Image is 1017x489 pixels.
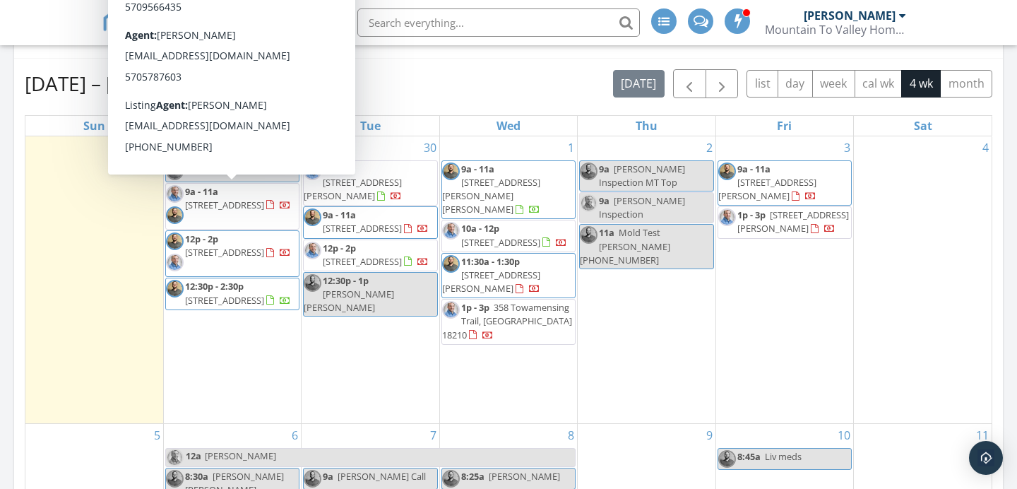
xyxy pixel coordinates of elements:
button: 4 wk [901,70,941,98]
a: Monday [217,116,248,136]
span: 8:45a [737,450,761,463]
a: Sunday [81,116,108,136]
span: [STREET_ADDRESS][PERSON_NAME] [304,176,402,202]
a: 8a - 10a [STREET_ADDRESS][PERSON_NAME] [304,163,402,202]
img: bonita_014_n_e_1.jpg [718,208,736,226]
a: 9a - 11a [STREET_ADDRESS] [323,208,429,235]
img: img_1586.jpeg [166,232,184,250]
a: Go to October 2, 2025 [703,136,715,159]
button: list [747,70,778,98]
a: 10a - 12p [STREET_ADDRESS] [441,220,576,252]
td: Go to October 4, 2025 [854,136,992,424]
span: 9a - 11a [461,163,494,175]
img: img_1586.jpeg [304,274,321,292]
button: Previous [673,69,706,98]
a: 12p - 2p [STREET_ADDRESS] [165,230,299,277]
img: bonita_014_n_e_1.jpg [304,163,321,180]
span: 8a - 10a [323,163,356,175]
a: Go to September 30, 2025 [421,136,439,159]
span: [STREET_ADDRESS] [323,222,402,235]
img: bonita_014_n_e_1.jpg [304,242,321,259]
a: 11:30a - 1:30p [STREET_ADDRESS][PERSON_NAME] [442,255,540,295]
span: 9a [599,194,609,207]
button: cal wk [855,70,903,98]
img: img_1586.jpeg [166,163,184,180]
a: Go to October 9, 2025 [703,424,715,447]
span: [PERSON_NAME] Call [338,470,426,483]
a: Go to October 11, 2025 [973,424,992,447]
span: 1p - 3p [737,208,766,221]
a: 12:30p - 2:30p [STREET_ADDRESS] [165,278,299,310]
span: [STREET_ADDRESS][PERSON_NAME] [718,176,816,202]
img: img_1586.jpeg [166,470,184,488]
a: Go to October 8, 2025 [565,424,577,447]
img: img_1586.jpeg [442,470,460,488]
a: Go to October 6, 2025 [289,424,301,447]
a: 1p - 3p 358 Towamensing Trail, [GEOGRAPHIC_DATA] 18210 [442,301,572,341]
a: SPECTORA [102,19,258,49]
a: 12p - 2p [STREET_ADDRESS] [185,232,291,259]
a: Wednesday [494,116,523,136]
a: 9a - 11a [STREET_ADDRESS][PERSON_NAME][PERSON_NAME] [441,160,576,220]
span: 8:25a [461,470,484,483]
span: [STREET_ADDRESS] [323,255,402,268]
img: img_1586.jpeg [166,206,184,224]
a: 10a - 12p [STREET_ADDRESS] [461,222,567,248]
button: month [940,70,992,98]
span: Liv meds [765,450,802,463]
a: Go to October 4, 2025 [980,136,992,159]
span: 9a - 11a [737,163,771,175]
a: Saturday [911,116,935,136]
button: week [812,70,855,98]
td: Go to October 3, 2025 [715,136,853,424]
div: [PERSON_NAME] [804,8,896,23]
img: bonita_014_n_e_1.jpg [166,185,184,203]
a: Go to October 1, 2025 [565,136,577,159]
div: Mountain To Valley Home Inspections, LLC. [765,23,906,37]
span: Drop off car [205,163,255,175]
span: 10a - 12p [461,222,499,235]
a: 9a - 11a [STREET_ADDRESS][PERSON_NAME] [718,163,816,202]
span: 12p - 2p [185,232,218,245]
a: 1p - 3p [STREET_ADDRESS][PERSON_NAME] [737,208,849,235]
span: 12a [185,449,202,466]
span: 1p - 3p [461,301,489,314]
td: Go to September 29, 2025 [163,136,301,424]
div: Open Intercom Messenger [969,441,1003,475]
a: Tuesday [357,116,383,136]
span: 11a [599,226,614,239]
a: Go to October 7, 2025 [427,424,439,447]
img: img_1586.jpeg [580,226,597,244]
img: bonita_014_n_e_1.jpg [166,449,184,466]
td: Go to October 1, 2025 [439,136,577,424]
span: [STREET_ADDRESS][PERSON_NAME] [737,208,849,235]
input: Search everything... [357,8,640,37]
img: bonita_014_n_e_1.jpg [442,301,460,319]
a: 8a - 10a [STREET_ADDRESS][PERSON_NAME] [303,160,437,206]
a: Go to October 5, 2025 [151,424,163,447]
img: img_1586.jpeg [442,163,460,180]
img: img_1586.jpeg [718,163,736,180]
span: [PERSON_NAME] Inspection MT Top [599,163,685,189]
span: [STREET_ADDRESS] [185,246,264,259]
span: [STREET_ADDRESS][PERSON_NAME] [442,269,540,295]
td: Go to September 28, 2025 [25,136,163,424]
span: 8:30a [185,470,208,483]
a: 1p - 3p 358 Towamensing Trail, [GEOGRAPHIC_DATA] 18210 [441,299,576,345]
a: 12:30p - 2:30p [STREET_ADDRESS] [185,280,291,306]
a: 9a - 11a [STREET_ADDRESS][PERSON_NAME][PERSON_NAME] [442,163,540,216]
td: Go to October 2, 2025 [578,136,715,424]
button: day [778,70,813,98]
img: img_1586.jpeg [718,450,736,468]
img: img_1586.jpeg [580,163,597,180]
a: Go to September 28, 2025 [145,136,163,159]
span: [STREET_ADDRESS] [185,294,264,307]
a: 11:30a - 1:30p [STREET_ADDRESS][PERSON_NAME] [441,253,576,299]
span: [PERSON_NAME] [205,449,276,462]
span: 12p - 2p [323,242,356,254]
span: 9a [323,470,333,483]
span: 12a [185,163,201,175]
span: [STREET_ADDRESS][PERSON_NAME][PERSON_NAME] [442,176,540,216]
span: [PERSON_NAME] Inspection [599,194,685,220]
span: SPECTORA [143,7,258,37]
